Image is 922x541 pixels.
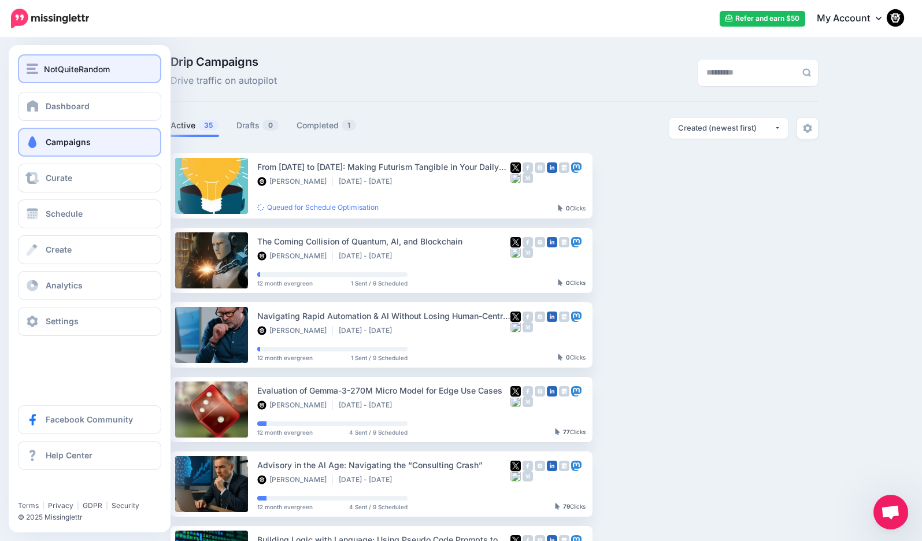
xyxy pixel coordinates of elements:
li: © 2025 Missinglettr [18,512,170,523]
img: google_business-grey-square.png [559,386,569,397]
img: mastodon-square.png [571,312,582,322]
div: Navigating Rapid Automation & AI Without Losing Human-Centric Design [257,309,510,323]
img: twitter-square.png [510,162,521,173]
a: Schedule [18,199,161,228]
li: [PERSON_NAME] [257,251,333,261]
img: facebook-grey-square.png [523,461,533,471]
img: instagram-grey-square.png [535,162,545,173]
img: linkedin-square.png [547,237,557,247]
a: Help Center [18,441,161,470]
span: 12 month evergreen [257,355,313,361]
img: pointer-grey-darker.png [555,503,560,510]
button: Created (newest first) [669,118,788,139]
img: Missinglettr [11,9,89,28]
a: Queued for Schedule Optimisation [257,203,379,212]
span: Settings [46,316,79,326]
img: bluesky-square.png [510,173,521,183]
img: google_business-grey-square.png [559,162,569,173]
img: facebook-grey-square.png [523,312,533,322]
img: facebook-grey-square.png [523,162,533,173]
img: mastodon-square.png [571,237,582,247]
img: medium-grey-square.png [523,471,533,481]
img: medium-grey-square.png [523,397,533,407]
div: The Coming Collision of Quantum, AI, and Blockchain [257,235,510,248]
span: Campaigns [46,137,91,147]
div: Clicks [558,205,586,212]
a: Refer and earn $50 [720,11,805,27]
img: linkedin-square.png [547,162,557,173]
li: [DATE] - [DATE] [339,475,398,484]
a: Drafts0 [236,118,279,132]
img: bluesky-square.png [510,397,521,407]
img: instagram-grey-square.png [535,237,545,247]
span: Create [46,244,72,254]
span: Drive traffic on autopilot [171,73,277,88]
div: Evaluation of Gemma-3-270M Micro Model for Edge Use Cases [257,384,510,397]
a: Completed1 [297,118,357,132]
a: GDPR [83,501,102,510]
li: [DATE] - [DATE] [339,401,398,410]
li: [PERSON_NAME] [257,177,333,186]
img: linkedin-square.png [547,386,557,397]
div: Advisory in the AI Age: Navigating the “Consulting Crash” [257,458,510,472]
img: medium-grey-square.png [523,247,533,258]
img: medium-grey-square.png [523,322,533,332]
img: instagram-grey-square.png [535,312,545,322]
span: 12 month evergreen [257,504,313,510]
span: 4 Sent / 9 Scheduled [349,429,408,435]
li: [DATE] - [DATE] [339,326,398,335]
img: search-grey-6.png [802,68,811,77]
a: Campaigns [18,128,161,157]
b: 79 [563,503,570,510]
span: 0 [262,120,279,131]
img: linkedin-square.png [547,461,557,471]
b: 0 [566,354,570,361]
img: instagram-grey-square.png [535,386,545,397]
span: 12 month evergreen [257,429,313,435]
a: Privacy [48,501,73,510]
span: Help Center [46,450,92,460]
li: [PERSON_NAME] [257,401,333,410]
b: 0 [566,279,570,286]
img: bluesky-square.png [510,247,521,258]
img: linkedin-square.png [547,312,557,322]
img: twitter-square.png [510,312,521,322]
span: Drip Campaigns [171,56,277,68]
img: twitter-square.png [510,386,521,397]
div: Clicks [555,503,586,510]
a: Settings [18,307,161,336]
img: pointer-grey-darker.png [558,205,563,212]
span: NotQuiteRandom [44,62,110,76]
img: bluesky-square.png [510,471,521,481]
b: 77 [563,428,570,435]
li: [PERSON_NAME] [257,475,333,484]
a: My Account [805,5,905,33]
span: 35 [198,120,219,131]
img: instagram-grey-square.png [535,461,545,471]
a: Analytics [18,271,161,300]
img: facebook-grey-square.png [523,386,533,397]
span: Curate [46,173,72,183]
img: google_business-grey-square.png [559,312,569,322]
img: google_business-grey-square.png [559,237,569,247]
img: facebook-grey-square.png [523,237,533,247]
button: NotQuiteRandom [18,54,161,83]
a: Security [112,501,139,510]
span: 1 Sent / 9 Scheduled [351,355,408,361]
span: | [42,501,45,510]
a: Facebook Community [18,405,161,434]
span: Facebook Community [46,414,133,424]
a: Create [18,235,161,264]
a: Terms [18,501,39,510]
iframe: Twitter Follow Button [18,484,108,496]
span: Analytics [46,280,83,290]
img: bluesky-square.png [510,322,521,332]
span: Schedule [46,209,83,218]
img: menu.png [27,64,38,74]
span: 1 [342,120,356,131]
div: Open chat [873,495,908,529]
img: twitter-square.png [510,237,521,247]
div: Clicks [558,354,586,361]
img: mastodon-square.png [571,162,582,173]
a: Active35 [171,118,219,132]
